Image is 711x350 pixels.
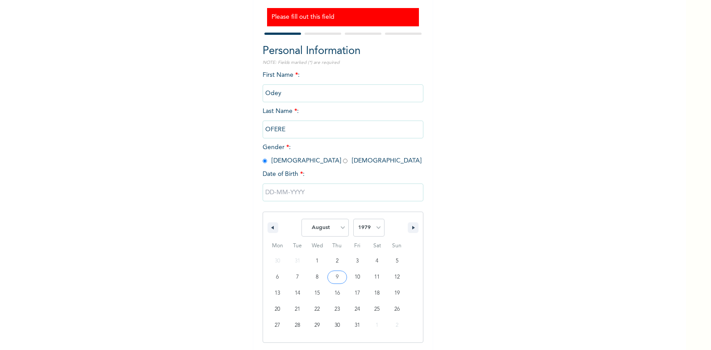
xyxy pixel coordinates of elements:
[335,285,340,301] span: 16
[347,239,367,253] span: Fri
[347,317,367,333] button: 31
[374,285,380,301] span: 18
[296,269,299,285] span: 7
[272,12,414,22] h3: Please fill out this field
[336,253,339,269] span: 2
[387,253,407,269] button: 5
[355,301,360,317] span: 24
[367,301,387,317] button: 25
[356,253,359,269] span: 3
[396,253,398,269] span: 5
[268,269,288,285] button: 6
[355,317,360,333] span: 31
[263,108,423,133] span: Last Name :
[355,269,360,285] span: 10
[263,72,423,96] span: First Name :
[355,285,360,301] span: 17
[263,59,423,66] p: NOTE: Fields marked (*) are required
[367,269,387,285] button: 11
[387,239,407,253] span: Sun
[347,285,367,301] button: 17
[276,269,279,285] span: 6
[367,253,387,269] button: 4
[327,269,347,285] button: 9
[263,144,422,164] span: Gender : [DEMOGRAPHIC_DATA] [DEMOGRAPHIC_DATA]
[374,269,380,285] span: 11
[327,253,347,269] button: 2
[314,285,320,301] span: 15
[268,239,288,253] span: Mon
[307,269,327,285] button: 8
[387,269,407,285] button: 12
[327,301,347,317] button: 23
[367,285,387,301] button: 18
[288,269,308,285] button: 7
[268,285,288,301] button: 13
[288,317,308,333] button: 28
[268,317,288,333] button: 27
[263,43,423,59] h2: Personal Information
[307,301,327,317] button: 22
[307,317,327,333] button: 29
[387,301,407,317] button: 26
[275,301,280,317] span: 20
[295,301,300,317] span: 21
[275,285,280,301] span: 13
[307,239,327,253] span: Wed
[307,285,327,301] button: 15
[394,269,400,285] span: 12
[263,170,305,179] span: Date of Birth :
[288,301,308,317] button: 21
[263,84,423,102] input: Enter your first name
[374,301,380,317] span: 25
[336,269,339,285] span: 9
[288,285,308,301] button: 14
[275,317,280,333] span: 27
[268,301,288,317] button: 20
[394,285,400,301] span: 19
[288,239,308,253] span: Tue
[335,317,340,333] span: 30
[314,317,320,333] span: 29
[295,317,300,333] span: 28
[376,253,378,269] span: 4
[327,239,347,253] span: Thu
[367,239,387,253] span: Sat
[335,301,340,317] span: 23
[316,269,318,285] span: 8
[263,121,423,138] input: Enter your last name
[307,253,327,269] button: 1
[327,285,347,301] button: 16
[314,301,320,317] span: 22
[263,183,423,201] input: DD-MM-YYYY
[347,269,367,285] button: 10
[327,317,347,333] button: 30
[295,285,300,301] span: 14
[387,285,407,301] button: 19
[316,253,318,269] span: 1
[394,301,400,317] span: 26
[347,253,367,269] button: 3
[347,301,367,317] button: 24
